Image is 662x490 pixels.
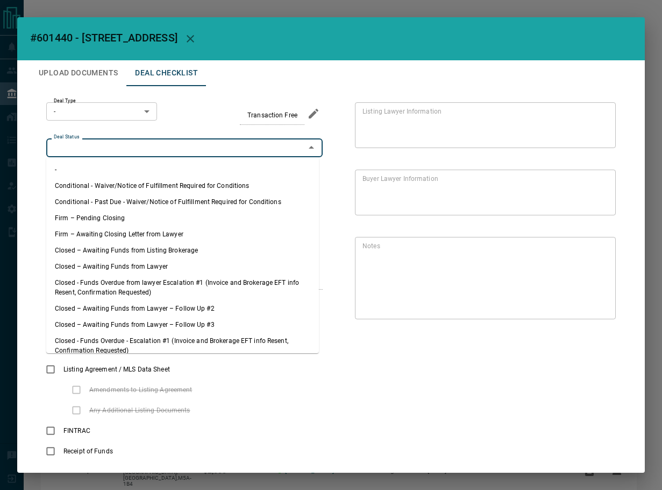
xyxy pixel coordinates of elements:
label: Deal Type [54,97,76,104]
span: Listing Agreement / MLS Data Sheet [61,365,173,374]
li: Closed – Awaiting Funds from Listing Brokerage [46,242,319,258]
button: Deal Checklist [126,60,207,86]
div: - [46,102,157,121]
button: Close [304,140,319,155]
li: Closed - Funds Overdue - Escalation #1 (Invoice and Brokerage EFT info Resent, Confirmation Reque... [46,333,319,359]
li: - [46,162,319,178]
li: Conditional - Waiver/Notice of Fulfillment Required for Conditions [46,178,319,194]
span: FINTRAC [61,426,93,436]
li: Closed – Awaiting Funds from Lawyer – Follow Up #3 [46,317,319,333]
textarea: text field [362,107,604,144]
li: Closed - Funds Overdue from lawyer Escalation #1 (Invoice and Brokerage EFT info Resent, Confirma... [46,275,319,300]
span: Any Additional Listing Documents [87,405,193,415]
li: Closed – Awaiting Funds from Lawyer [46,258,319,275]
li: Conditional - Past Due - Waiver/Notice of Fulfillment Required for Conditions [46,194,319,210]
li: Firm – Awaiting Closing Letter from Lawyer [46,226,319,242]
span: Receipt of Funds [61,446,116,456]
li: Closed – Awaiting Funds from Lawyer – Follow Up #2 [46,300,319,317]
label: Deal Status [54,134,79,141]
li: Firm – Pending Closing [46,210,319,226]
button: edit [304,104,323,123]
button: Upload Documents [30,60,126,86]
span: #601440 - [STREET_ADDRESS] [30,31,177,44]
textarea: text field [362,242,604,315]
span: Amendments to Listing Agreement [87,385,195,395]
textarea: text field [362,174,604,211]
